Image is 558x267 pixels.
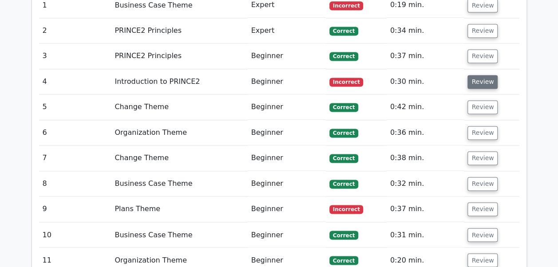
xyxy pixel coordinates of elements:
[111,196,247,222] td: Plans Theme
[467,228,498,242] button: Review
[467,24,498,38] button: Review
[467,202,498,216] button: Review
[111,94,247,120] td: Change Theme
[467,49,498,63] button: Review
[248,18,326,43] td: Expert
[248,43,326,69] td: Beginner
[329,129,358,137] span: Correct
[111,222,247,247] td: Business Case Theme
[111,145,247,171] td: Change Theme
[111,120,247,145] td: Organization Theme
[329,154,358,163] span: Correct
[248,222,326,247] td: Beginner
[248,69,326,94] td: Beginner
[387,196,464,222] td: 0:37 min.
[467,100,498,114] button: Review
[329,180,358,188] span: Correct
[329,27,358,35] span: Correct
[329,256,358,265] span: Correct
[111,171,247,196] td: Business Case Theme
[39,196,111,222] td: 9
[111,18,247,43] td: PRINCE2 Principles
[329,205,364,214] span: Incorrect
[248,196,326,222] td: Beginner
[248,94,326,120] td: Beginner
[467,177,498,191] button: Review
[387,145,464,171] td: 0:38 min.
[39,145,111,171] td: 7
[329,103,358,112] span: Correct
[39,18,111,43] td: 2
[248,120,326,145] td: Beginner
[387,43,464,69] td: 0:37 min.
[39,43,111,69] td: 3
[39,94,111,120] td: 5
[329,52,358,61] span: Correct
[387,18,464,43] td: 0:34 min.
[467,253,498,267] button: Review
[111,43,247,69] td: PRINCE2 Principles
[467,151,498,165] button: Review
[248,145,326,171] td: Beginner
[39,222,111,247] td: 10
[111,69,247,94] td: Introduction to PRINCE2
[467,126,498,140] button: Review
[39,171,111,196] td: 8
[248,171,326,196] td: Beginner
[387,222,464,247] td: 0:31 min.
[387,171,464,196] td: 0:32 min.
[387,120,464,145] td: 0:36 min.
[329,1,364,10] span: Incorrect
[39,69,111,94] td: 4
[467,75,498,89] button: Review
[387,69,464,94] td: 0:30 min.
[329,78,364,86] span: Incorrect
[39,120,111,145] td: 6
[329,231,358,240] span: Correct
[387,94,464,120] td: 0:42 min.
